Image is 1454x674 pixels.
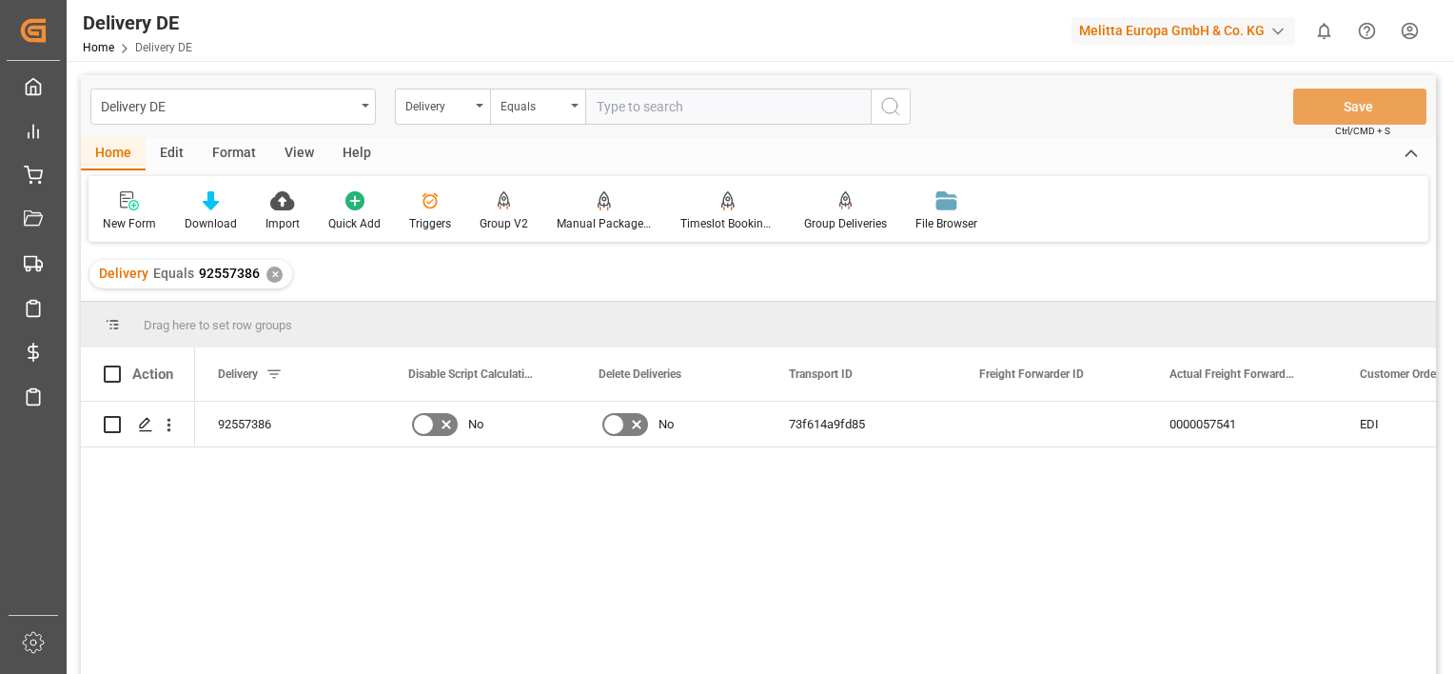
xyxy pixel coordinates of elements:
input: Type to search [585,89,871,125]
button: open menu [490,89,585,125]
div: Timeslot Booking Report [680,215,776,232]
button: Melitta Europa GmbH & Co. KG [1071,12,1303,49]
span: Delete Deliveries [599,367,681,381]
div: Melitta Europa GmbH & Co. KG [1071,17,1295,45]
span: Delivery [99,266,148,281]
div: View [270,138,328,170]
button: open menu [90,89,376,125]
div: Format [198,138,270,170]
span: No [658,403,674,446]
div: Home [81,138,146,170]
div: New Form [103,215,156,232]
div: Import [265,215,300,232]
button: Help Center [1346,10,1388,52]
div: 0000057541 [1147,402,1337,446]
div: 73f614a9fd85 [766,402,956,446]
a: Home [83,41,114,54]
span: Drag here to set row groups [144,318,292,332]
span: Freight Forwarder ID [979,367,1084,381]
span: Delivery [218,367,258,381]
div: Quick Add [328,215,381,232]
div: Equals [501,93,565,115]
button: show 0 new notifications [1303,10,1346,52]
div: Delivery DE [83,9,192,37]
div: Press SPACE to select this row. [81,402,195,447]
div: 92557386 [195,402,385,446]
span: Disable Script Calculations [408,367,536,381]
div: Delivery DE [101,93,355,117]
div: File Browser [915,215,977,232]
button: search button [871,89,911,125]
div: Triggers [409,215,451,232]
div: ✕ [266,267,283,283]
div: Help [328,138,385,170]
div: Group V2 [480,215,528,232]
div: Download [185,215,237,232]
div: Delivery [405,93,470,115]
span: No [468,403,483,446]
div: Action [132,366,173,383]
div: Manual Package TypeDetermination [557,215,652,232]
span: Actual Freight Forwarder ID [1169,367,1297,381]
span: Equals [153,266,194,281]
button: open menu [395,89,490,125]
span: 92557386 [199,266,260,281]
div: Edit [146,138,198,170]
span: Ctrl/CMD + S [1335,124,1390,138]
div: Group Deliveries [804,215,887,232]
button: Save [1293,89,1426,125]
span: Transport ID [789,367,853,381]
